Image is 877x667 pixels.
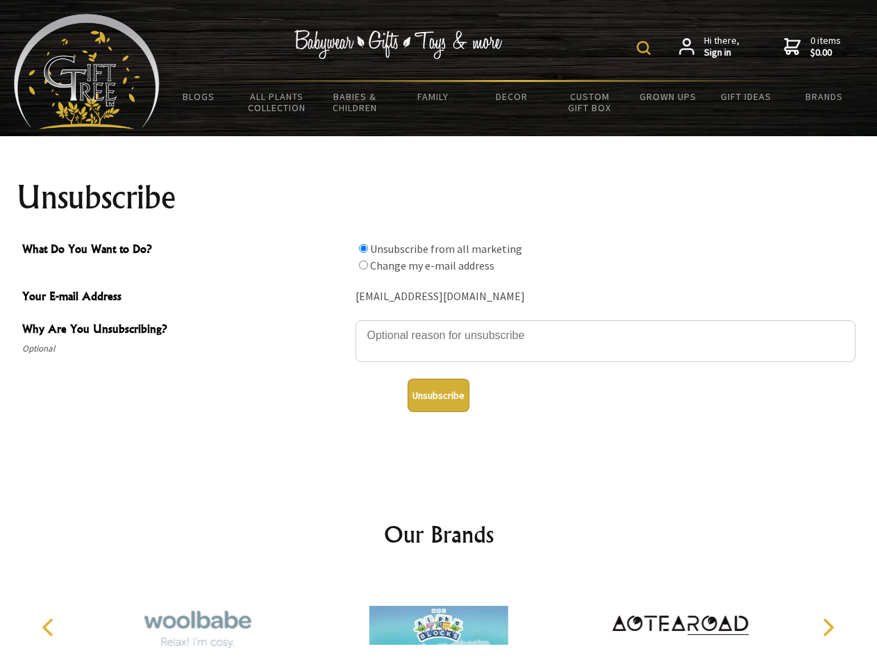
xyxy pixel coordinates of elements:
input: What Do You Want to Do? [359,244,368,253]
span: 0 items [810,34,841,59]
button: Previous [35,612,65,643]
strong: $0.00 [810,47,841,59]
a: Brands [785,82,864,111]
input: What Do You Want to Do? [359,261,368,270]
label: Unsubscribe from all marketing [370,242,522,256]
a: Grown Ups [628,82,707,111]
span: Your E-mail Address [22,288,349,308]
label: Change my e-mail address [370,258,494,272]
div: [EMAIL_ADDRESS][DOMAIN_NAME] [356,286,855,308]
span: Why Are You Unsubscribing? [22,320,349,340]
a: Hi there,Sign in [679,35,740,59]
span: Hi there, [704,35,740,59]
a: Babies & Children [316,82,394,122]
span: What Do You Want to Do? [22,240,349,261]
a: BLOGS [160,82,238,111]
a: Custom Gift Box [551,82,629,122]
h1: Unsubscribe [17,181,861,214]
h2: Our Brands [28,518,850,551]
img: product search [637,41,651,55]
a: Gift Ideas [707,82,785,111]
a: Decor [472,82,551,111]
img: Babyware - Gifts - Toys and more... [14,14,160,129]
a: All Plants Collection [238,82,317,122]
button: Unsubscribe [408,379,469,412]
img: Babywear - Gifts - Toys & more [294,30,503,59]
button: Next [812,612,843,643]
span: Optional [22,340,349,357]
a: Family [394,82,473,111]
a: 0 items$0.00 [784,35,841,59]
textarea: Why Are You Unsubscribing? [356,320,855,362]
strong: Sign in [704,47,740,59]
